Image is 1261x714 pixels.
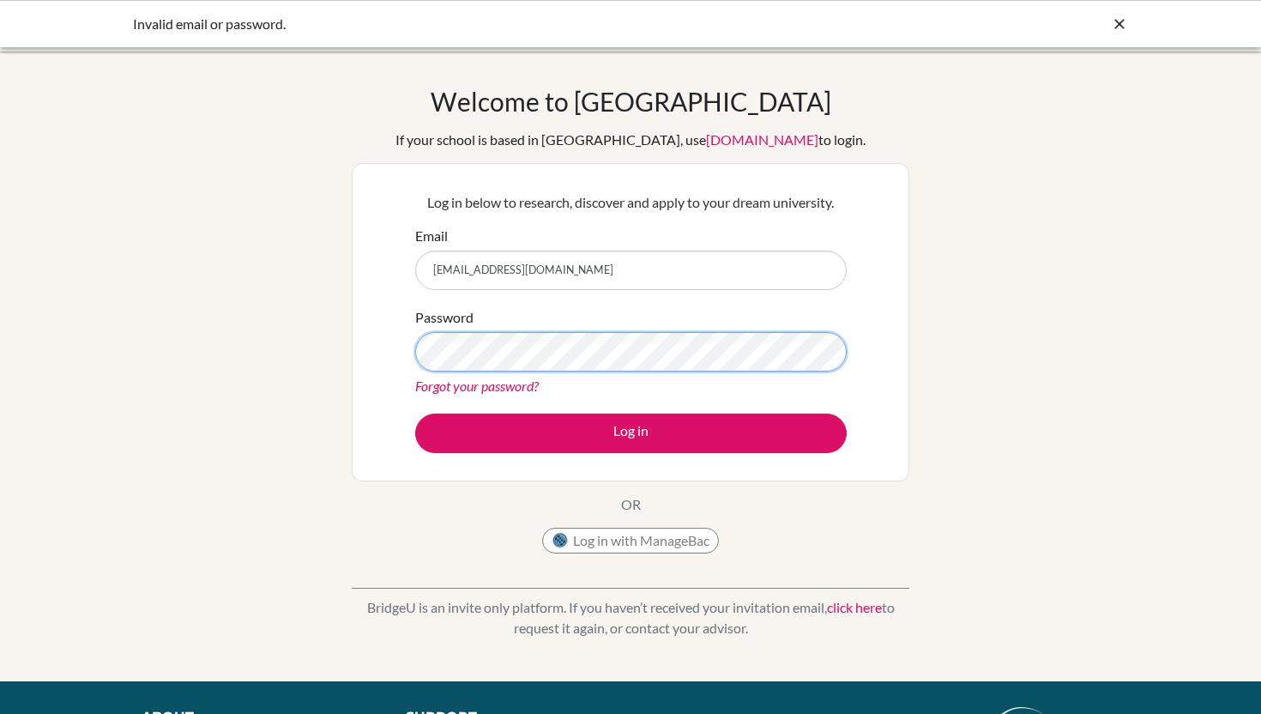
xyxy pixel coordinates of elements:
p: OR [621,494,641,515]
label: Email [415,226,448,246]
div: If your school is based in [GEOGRAPHIC_DATA], use to login. [395,130,866,150]
p: BridgeU is an invite only platform. If you haven’t received your invitation email, to request it ... [352,597,909,638]
label: Password [415,307,474,328]
button: Log in with ManageBac [542,528,719,554]
a: [DOMAIN_NAME] [706,131,818,148]
a: Forgot your password? [415,378,539,394]
div: Invalid email or password. [133,14,871,34]
p: Log in below to research, discover and apply to your dream university. [415,192,847,213]
a: click here [827,599,882,615]
button: Log in [415,414,847,453]
h1: Welcome to [GEOGRAPHIC_DATA] [431,86,831,117]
